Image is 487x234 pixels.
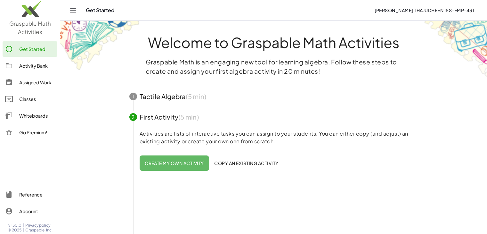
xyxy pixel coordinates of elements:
div: Whiteboards [19,112,55,120]
span: Copy an existing activity [214,160,279,166]
a: Reference [3,187,57,202]
div: Account [19,207,55,215]
a: Privacy policy [25,223,53,228]
a: Account [3,204,57,219]
button: Toggle navigation [68,5,78,15]
button: 1Tactile Algebra(5 min) [122,86,426,107]
span: v1.30.0 [8,223,21,228]
span: [PERSON_NAME] Thajudheen ISS-EMP-431 [374,7,474,13]
span: | [23,228,24,233]
div: 2 [129,113,137,121]
div: Go Premium! [19,129,55,136]
a: Classes [3,91,57,107]
a: Assigned Work [3,75,57,90]
div: Classes [19,95,55,103]
button: [PERSON_NAME] Thajudheen ISS-EMP-431 [369,4,479,16]
button: 2First Activity(5 min) [122,107,426,127]
div: Assigned Work [19,79,55,86]
a: Get Started [3,41,57,57]
span: | [23,223,24,228]
div: 1 [129,93,137,100]
h1: Welcome to Graspable Math Activities [118,35,430,50]
img: get-started-bg-ul-Ceg4j33I.png [60,20,140,71]
p: Activities are lists of interactive tasks you can assign to your students. You can either copy (a... [140,130,418,145]
div: Reference [19,191,55,198]
button: Copy an existing activity [209,155,284,171]
span: © 2025 [8,228,21,233]
span: Graspable, Inc. [25,228,53,233]
button: Create my own activity [140,155,209,171]
a: Activity Bank [3,58,57,73]
div: Activity Bank [19,62,55,70]
span: Create my own activity [145,160,204,166]
p: Graspable Math is an engaging new tool for learning algebra. Follow these steps to create and ass... [146,57,402,76]
div: Get Started [19,45,55,53]
a: Whiteboards [3,108,57,123]
span: Graspable Math Activities [9,20,51,35]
